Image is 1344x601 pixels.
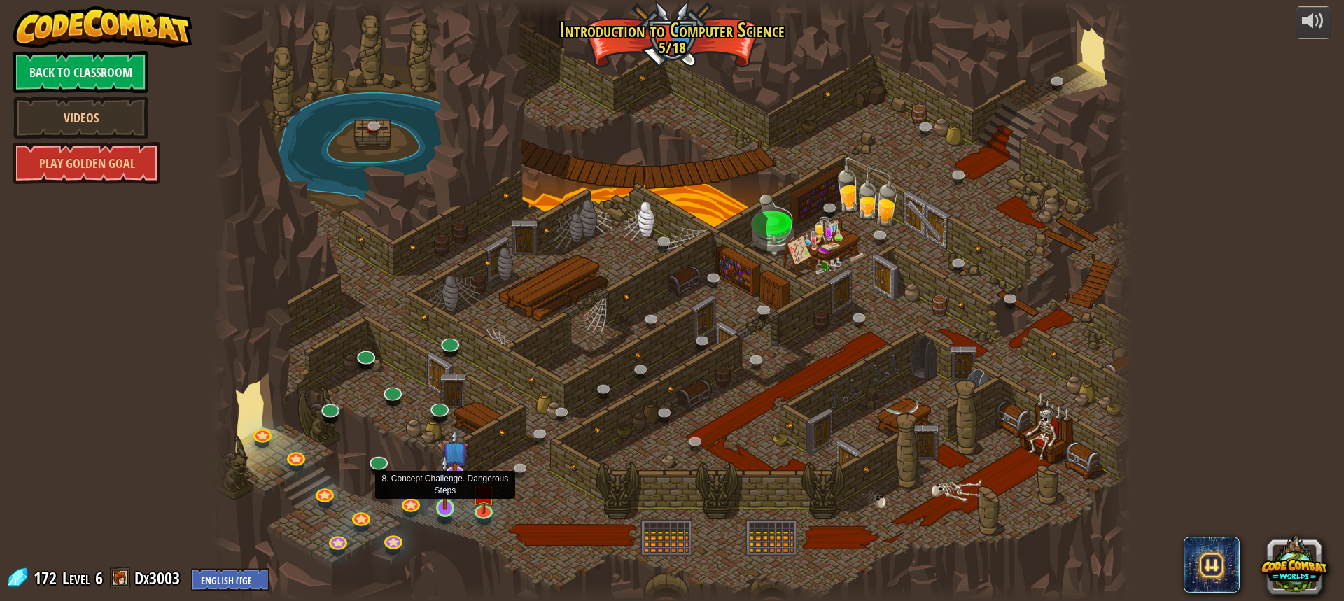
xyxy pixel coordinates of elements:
a: Play Golden Goal [13,142,160,184]
a: Back to Classroom [13,51,148,93]
span: 6 [95,567,103,589]
img: level-banner-unstarted-subscriber.png [433,454,457,509]
button: Adjust volume [1296,6,1331,39]
a: Videos [13,97,148,139]
img: level-banner-unstarted.png [472,472,496,514]
span: Level [62,567,90,590]
span: 172 [34,567,61,589]
img: CodeCombat - Learn how to code by playing a game [13,6,192,48]
img: level-banner-unstarted-subscriber.png [442,429,468,474]
a: Dx3003 [134,567,184,589]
